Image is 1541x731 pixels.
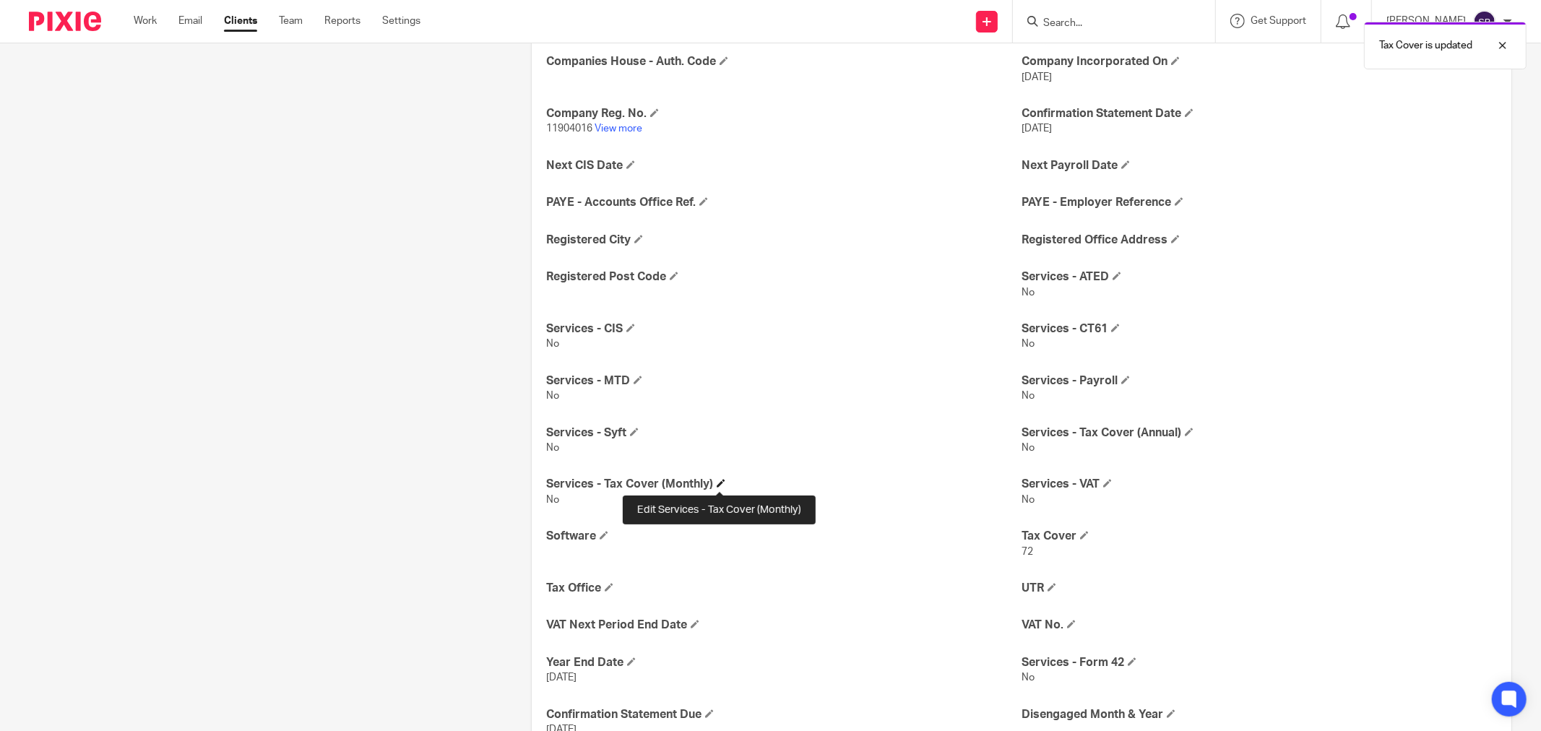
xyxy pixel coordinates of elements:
span: No [546,339,559,349]
h4: VAT No. [1022,618,1497,633]
span: No [1022,672,1035,683]
h4: PAYE - Employer Reference [1022,195,1497,210]
h4: Confirmation Statement Date [1022,106,1497,121]
h4: Next Payroll Date [1022,158,1497,173]
h4: Next CIS Date [546,158,1022,173]
h4: Services - Syft [546,425,1022,441]
span: No [1022,391,1035,401]
a: Team [279,14,303,28]
h4: Confirmation Statement Due [546,707,1022,722]
h4: Registered City [546,233,1022,248]
h4: Services - MTD [546,373,1022,389]
h4: Services - Tax Cover (Monthly) [546,477,1022,492]
a: Reports [324,14,361,28]
span: [DATE] [1022,124,1052,134]
h4: Services - Tax Cover (Annual) [1022,425,1497,441]
h4: Year End Date [546,655,1022,670]
p: Tax Cover is updated [1379,38,1472,53]
h4: Registered Office Address [1022,233,1497,248]
span: No [1022,495,1035,505]
h4: VAT Next Period End Date [546,618,1022,633]
h4: Services - Payroll [1022,373,1497,389]
h4: Disengaged Month & Year [1022,707,1497,722]
a: Work [134,14,157,28]
span: No [1022,287,1035,298]
h4: Tax Office [546,581,1022,596]
h4: Services - CT61 [1022,321,1497,337]
h4: Services - Form 42 [1022,655,1497,670]
span: No [1022,443,1035,453]
span: No [1022,339,1035,349]
span: [DATE] [1022,72,1052,82]
h4: Services - CIS [546,321,1022,337]
h4: Tax Cover [1022,529,1497,544]
a: View more [595,124,642,134]
span: 72 [1022,547,1033,557]
img: svg%3E [1473,10,1496,33]
h4: UTR [1022,581,1497,596]
a: Email [178,14,202,28]
h4: Companies House - Auth. Code [546,54,1022,69]
h4: Software [546,529,1022,544]
span: No [546,443,559,453]
h4: Services - VAT [1022,477,1497,492]
a: Settings [382,14,420,28]
span: [DATE] [546,672,577,683]
span: No [546,391,559,401]
img: Pixie [29,12,101,31]
span: 11904016 [546,124,592,134]
span: No [546,495,559,505]
h4: Company Reg. No. [546,106,1022,121]
a: Clients [224,14,257,28]
h4: Services - ATED [1022,269,1497,285]
h4: PAYE - Accounts Office Ref. [546,195,1022,210]
h4: Registered Post Code [546,269,1022,285]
